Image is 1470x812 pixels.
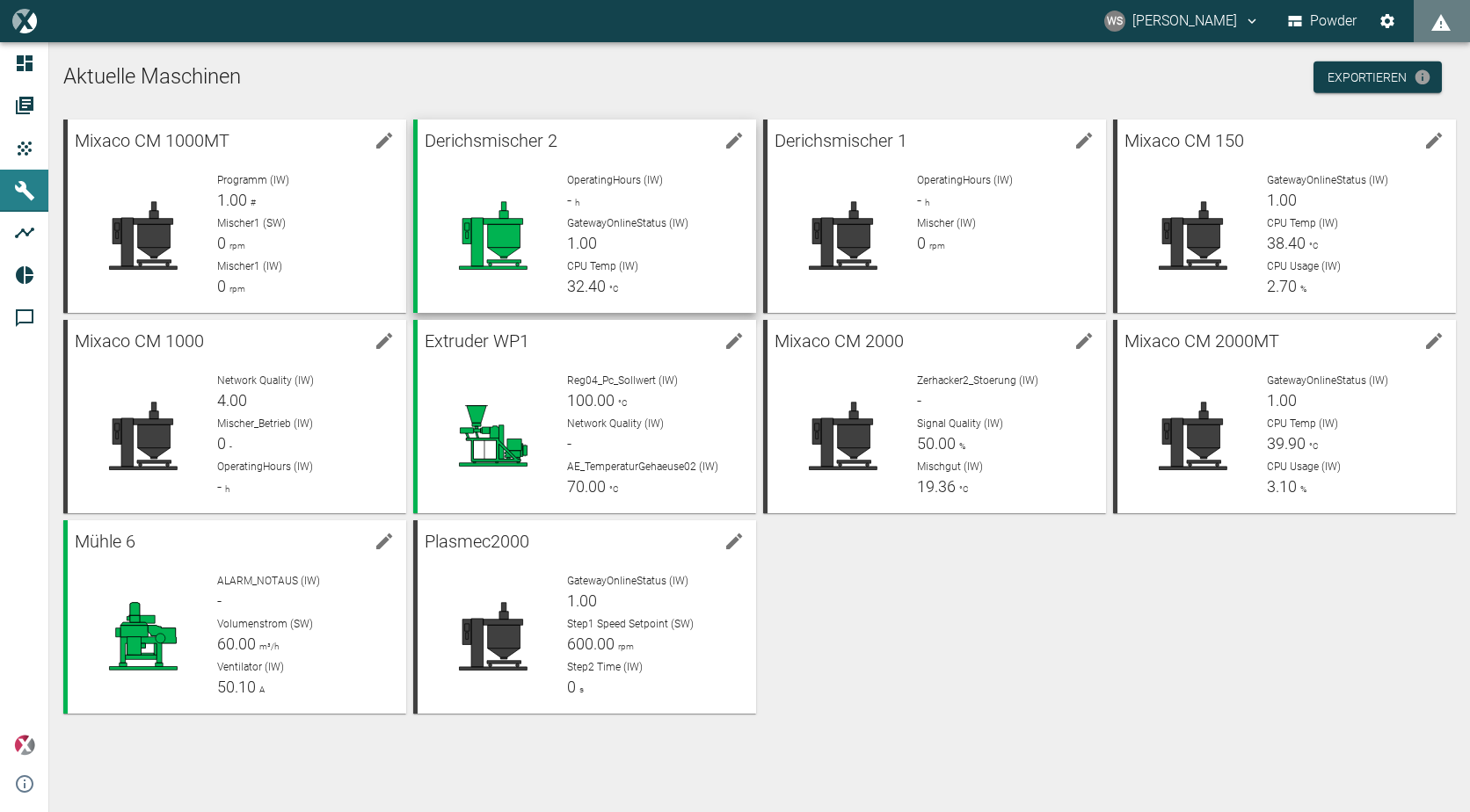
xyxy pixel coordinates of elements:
span: GatewayOnlineStatus (IW) [1267,174,1388,186]
span: Derichsmischer 2 [425,130,557,151]
span: Mixaco CM 2000 [775,330,904,352]
img: Xplore Logo [14,735,35,756]
span: h [222,484,229,494]
h1: Aktuelle Maschinen [63,63,1456,91]
button: Einstellungen [1372,5,1403,37]
button: edit machine [717,323,752,359]
span: °C [1306,241,1319,250]
span: Mischer (IW) [917,217,976,229]
span: °C [606,484,619,494]
span: CPU Usage (IW) [1267,460,1341,473]
span: Signal Quality (IW) [917,417,1003,430]
svg: Jetzt mit HF Export [1414,69,1431,86]
span: Reg04_Pc_Sollwert (IW) [567,374,678,387]
span: Extruder WP1 [425,330,529,352]
span: 1.00 [1267,191,1297,209]
span: °C [615,398,628,408]
span: m³/h [256,642,279,651]
span: 1.00 [1267,391,1297,410]
span: AE_TemperaturGehaeuse02 (IW) [567,460,718,473]
span: Mixaco CM 1000MT [75,130,229,151]
span: 50.00 [917,434,956,453]
a: Mühle 6edit machineALARM_NOTAUS (IW)-Volumenstrom (SW)60.00m³/hVentilator (IW)50.10A [63,520,406,714]
span: rpm [226,241,245,250]
a: Mixaco CM 2000edit machineZerhacker2_Stoerung (IW)-Signal Quality (IW)50.00%Mischgut (IW)19.36°C [763,320,1106,513]
a: Derichsmischer 2edit machineOperatingHours (IW)-hGatewayOnlineStatus (IW)1.00CPU Temp (IW)32.40°C [413,120,756,313]
span: CPU Temp (IW) [1267,217,1338,229]
span: Mixaco CM 1000 [75,330,204,352]
span: Plasmec2000 [425,531,529,552]
span: 60.00 [217,634,256,653]
span: Step1 Speed Setpoint (SW) [567,618,694,630]
span: Mixaco CM 150 [1124,130,1244,151]
span: 600.00 [567,634,615,653]
span: Derichsmischer 1 [775,130,907,151]
span: h [921,198,929,207]
span: 3.10 [1267,477,1297,496]
span: - [217,477,222,496]
span: 0 [217,234,226,252]
span: GatewayOnlineStatus (IW) [567,575,688,587]
span: 39.90 [1267,434,1306,453]
button: edit machine [1416,323,1452,359]
span: rpm [226,284,245,294]
a: Derichsmischer 1edit machineOperatingHours (IW)-hMischer (IW)0rpm [763,120,1106,313]
span: % [1297,284,1306,294]
button: edit machine [717,524,752,559]
span: 0 [217,277,226,295]
span: GatewayOnlineStatus (IW) [567,217,688,229]
span: rpm [926,241,945,250]
span: - [226,441,232,451]
span: s [576,685,584,694]
button: edit machine [1066,323,1102,359]
span: OperatingHours (IW) [917,174,1013,186]
span: Step2 Time (IW) [567,661,643,673]
span: 70.00 [567,477,606,496]
span: Mixaco CM 2000MT [1124,330,1279,352]
span: Mischer1 (IW) [217,260,282,272]
span: Programm (IW) [217,174,289,186]
span: A [256,685,265,694]
button: edit machine [1066,123,1102,158]
span: 0 [217,434,226,453]
a: Mixaco CM 1000MTedit machineProgramm (IW)1.00#Mischer1 (SW)0rpmMischer1 (IW)0rpm [63,120,406,313]
span: - [217,591,222,610]
span: Network Quality (IW) [217,374,314,387]
span: ALARM_NOTAUS (IW) [217,575,320,587]
span: # [247,198,256,207]
span: Ventilator (IW) [217,661,284,673]
span: OperatingHours (IW) [567,174,663,186]
span: Mischer1 (SW) [217,217,286,229]
button: edit machine [367,323,402,359]
span: CPU Temp (IW) [1267,417,1338,430]
span: 38.40 [1267,234,1306,252]
span: Network Quality (IW) [567,417,664,430]
button: Powder [1284,5,1361,37]
span: - [567,191,571,209]
span: % [1297,484,1306,494]
span: GatewayOnlineStatus (IW) [1267,374,1388,387]
span: 1.00 [567,234,597,252]
span: 0 [917,234,926,252]
button: edit machine [717,123,752,158]
span: OperatingHours (IW) [217,460,313,473]
span: 4.00 [217,391,247,410]
span: - [917,191,921,209]
span: CPU Usage (IW) [1267,260,1341,272]
a: Exportieren [1314,62,1442,94]
span: 1.00 [567,591,597,610]
a: Extruder WP1edit machineReg04_Pc_Sollwert (IW)100.00°CNetwork Quality (IW)-AE_TemperaturGehaeuse0... [413,320,756,513]
span: °C [956,484,969,494]
span: 100.00 [567,391,615,410]
span: Mischer_Betrieb (IW) [217,417,313,430]
span: 2.70 [1267,277,1297,295]
span: 1.00 [217,191,247,209]
button: edit machine [367,123,402,158]
span: CPU Temp (IW) [567,260,638,272]
div: WS [1104,11,1125,32]
span: 0 [567,678,576,696]
span: - [917,391,921,410]
span: °C [606,284,619,294]
span: h [571,198,579,207]
span: Volumenstrom (SW) [217,618,313,630]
